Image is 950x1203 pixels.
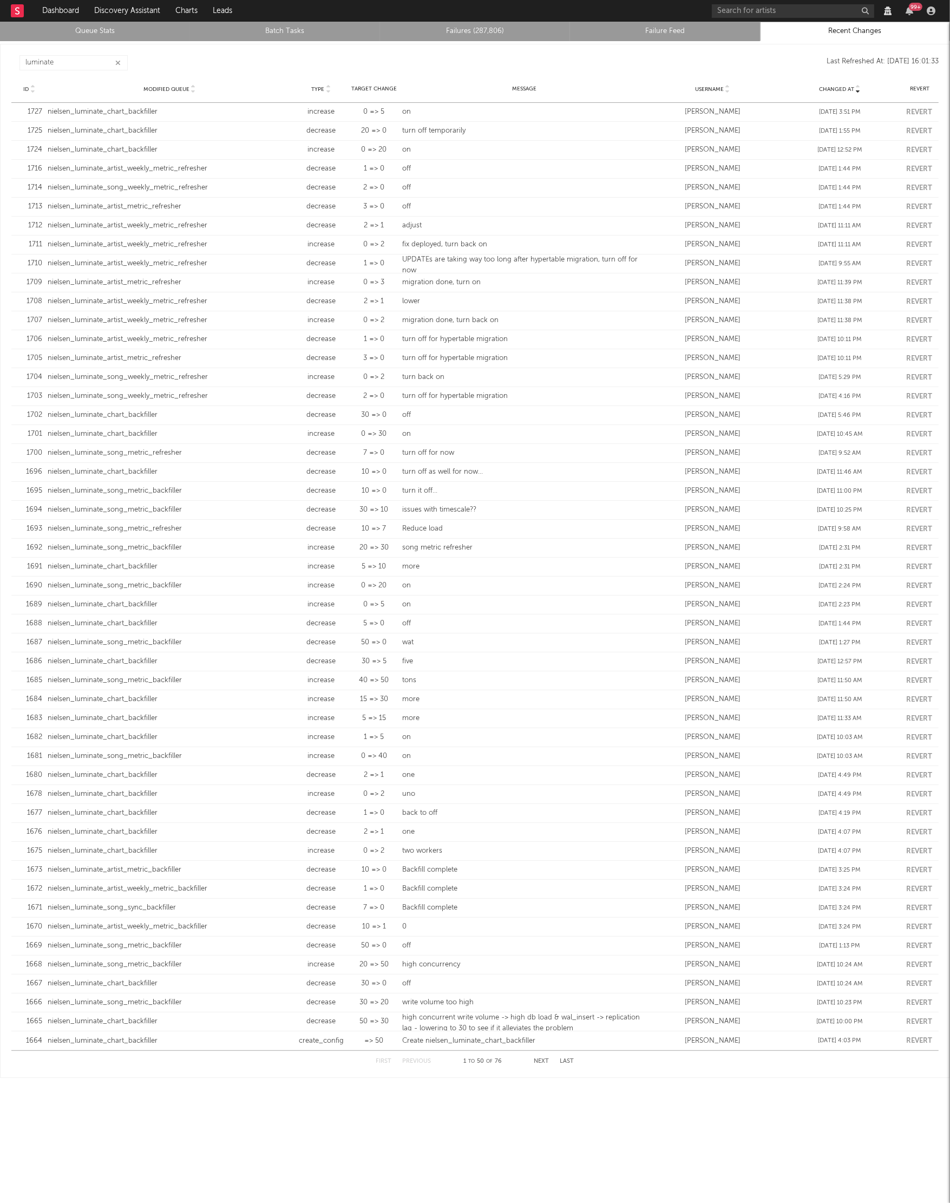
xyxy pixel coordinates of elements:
[386,25,564,38] a: Failures (287,806)
[351,145,397,155] div: 0 => 20
[906,526,932,533] button: Revert
[906,223,932,230] button: Revert
[652,334,774,345] div: [PERSON_NAME]
[906,450,932,457] button: Revert
[351,334,397,345] div: 1 => 0
[48,334,291,345] div: nielsen_luminate_artist_weekly_metric_refresher
[297,713,345,724] div: increase
[779,202,901,212] div: [DATE] 1:44 PM
[779,563,901,572] div: [DATE] 2:31 PM
[779,108,901,117] div: [DATE] 3:51 PM
[906,583,932,590] button: Revert
[779,430,901,439] div: [DATE] 10:45 AM
[652,391,774,402] div: [PERSON_NAME]
[351,656,397,667] div: 30 => 5
[906,696,932,703] button: Revert
[779,506,901,515] div: [DATE] 10:25 PM
[376,1058,392,1064] button: First
[906,185,932,192] button: Revert
[17,637,42,648] div: 1687
[906,886,932,893] button: Revert
[652,656,774,667] div: [PERSON_NAME]
[297,694,345,705] div: increase
[48,391,291,402] div: nielsen_luminate_song_weekly_metric_refresher
[402,372,646,383] div: turn back on
[17,353,42,364] div: 1705
[48,182,291,193] div: nielsen_luminate_song_weekly_metric_refresher
[403,1058,431,1064] button: Previous
[906,791,932,798] button: Revert
[652,220,774,231] div: [PERSON_NAME]
[402,164,646,174] div: off
[297,637,345,648] div: decrease
[297,220,345,231] div: decrease
[297,656,345,667] div: decrease
[297,448,345,459] div: decrease
[779,278,901,287] div: [DATE] 11:39 PM
[297,467,345,478] div: decrease
[652,277,774,288] div: [PERSON_NAME]
[17,599,42,610] div: 1689
[17,467,42,478] div: 1696
[652,410,774,421] div: [PERSON_NAME]
[48,675,291,686] div: nielsen_luminate_song_metric_backfiller
[351,429,397,440] div: 0 => 30
[17,296,42,307] div: 1708
[297,164,345,174] div: decrease
[297,486,345,496] div: decrease
[48,220,291,231] div: nielsen_luminate_artist_weekly_metric_refresher
[402,145,646,155] div: on
[906,260,932,267] button: Revert
[402,542,646,553] div: song metric refresher
[779,165,901,174] div: [DATE] 1:44 PM
[402,220,646,231] div: adjust
[297,107,345,117] div: increase
[779,146,901,155] div: [DATE] 12:52 PM
[906,772,932,779] button: Revert
[652,524,774,534] div: [PERSON_NAME]
[48,486,291,496] div: nielsen_luminate_song_metric_backfiller
[906,279,932,286] button: Revert
[48,296,291,307] div: nielsen_luminate_artist_weekly_metric_refresher
[17,182,42,193] div: 1714
[297,126,345,136] div: decrease
[351,637,397,648] div: 50 => 0
[17,201,42,212] div: 1713
[652,201,774,212] div: [PERSON_NAME]
[351,505,397,515] div: 30 => 10
[351,164,397,174] div: 1 => 0
[143,86,189,93] span: Modified Queue
[351,107,397,117] div: 0 => 5
[576,25,754,38] a: Failure Feed
[652,258,774,269] div: [PERSON_NAME]
[906,374,932,381] button: Revert
[351,277,397,288] div: 0 => 3
[779,240,901,250] div: [DATE] 11:11 AM
[48,353,291,364] div: nielsen_luminate_artist_metric_refresher
[906,469,932,476] button: Revert
[351,85,397,93] div: Target Change
[906,241,932,249] button: Revert
[652,448,774,459] div: [PERSON_NAME]
[906,204,932,211] button: Revert
[297,391,345,402] div: decrease
[17,372,42,383] div: 1704
[906,943,932,950] button: Revert
[695,86,724,93] span: Username
[906,1018,932,1025] button: Revert
[48,145,291,155] div: nielsen_luminate_chart_backfiller
[17,580,42,591] div: 1690
[402,618,646,629] div: off
[48,164,291,174] div: nielsen_luminate_artist_weekly_metric_refresher
[351,618,397,629] div: 5 => 0
[17,315,42,326] div: 1707
[48,618,291,629] div: nielsen_luminate_chart_backfiller
[906,147,932,154] button: Revert
[402,580,646,591] div: on
[652,637,774,648] div: [PERSON_NAME]
[906,715,932,722] button: Revert
[351,486,397,496] div: 10 => 0
[779,316,901,325] div: [DATE] 11:38 PM
[906,601,932,609] button: Revert
[24,86,29,93] span: ID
